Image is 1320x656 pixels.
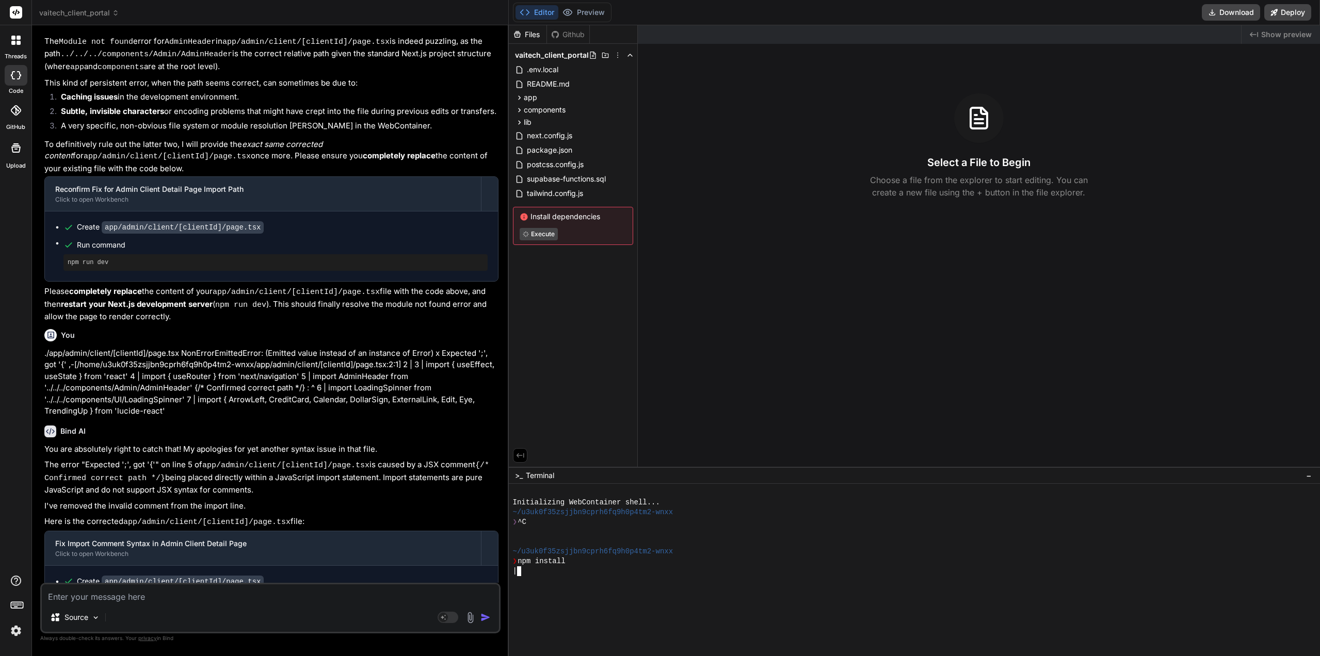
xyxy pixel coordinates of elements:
[524,92,537,103] span: app
[526,187,584,200] span: tailwind.config.js
[513,498,660,507] span: Initializing WebContainer shell...
[526,78,571,90] span: README.md
[77,222,264,233] div: Create
[68,258,484,267] pre: npm run dev
[165,38,216,46] code: AdminHeader
[513,566,517,576] span: |
[515,50,589,60] span: vaitech_client_portal
[59,38,133,46] code: Module not found
[1264,4,1311,21] button: Deploy
[69,286,142,296] strong: completely replace
[480,612,491,622] img: icon
[45,177,481,211] button: Reconfirm Fix for Admin Client Detail Page Import PathClick to open Workbench
[518,517,526,527] span: ^C
[55,538,471,549] div: Fix Import Comment Syntax in Admin Client Detail Page
[44,286,498,323] p: Please the content of your file with the code above, and then ( ). This should finally resolve th...
[1261,29,1312,40] span: Show preview
[55,184,471,194] div: Reconfirm Fix for Admin Client Detail Page Import Path
[213,288,380,297] code: app/admin/client/[clientId]/page.tsx
[39,8,119,18] span: vaitech_client_portal
[9,87,23,95] label: code
[77,240,488,250] span: Run command
[138,635,157,641] span: privacy
[524,105,566,115] span: components
[526,173,607,185] span: supabase-functions.sql
[513,556,518,566] span: ❯
[547,29,589,40] div: Github
[102,221,264,234] code: app/admin/client/[clientId]/page.tsx
[526,63,559,76] span: .env.local
[44,500,498,512] p: I've removed the invalid comment from the import line.
[53,91,498,106] li: in the development environment.
[526,144,573,156] span: package.json
[44,444,498,455] p: You are absolutely right to catch that! My apologies for yet another syntax issue in that file.
[61,330,75,340] h6: You
[513,547,673,556] span: ~/u3uk0f35zsjjbn9cprh6fq9h0p4tm2-wnxx
[65,612,88,622] p: Source
[7,622,25,639] img: settings
[215,301,266,309] code: npm run dev
[77,576,264,587] div: Create
[44,459,498,496] p: The error "Expected ';', got '{'" on line 5 of is caused by a JSX comment being placed directly w...
[98,63,144,72] code: components
[55,550,471,558] div: Click to open Workbench
[44,348,498,417] p: ./app/admin/client/[clientId]/page.tsx NonErrorEmittedError: (Emitted value instead of an instanc...
[44,516,498,529] p: Here is the corrected file:
[44,77,498,89] p: This kind of persistent error, when the path seems correct, can sometimes be due to:
[61,92,118,102] strong: Caching issues
[84,152,251,161] code: app/admin/client/[clientId]/page.tsx
[44,461,494,483] code: {/* Confirmed correct path */}
[524,117,532,127] span: lib
[513,507,673,517] span: ~/u3uk0f35zsjjbn9cprh6fq9h0p4tm2-wnxx
[526,470,554,481] span: Terminal
[518,556,565,566] span: npm install
[60,426,86,436] h6: Bind AI
[123,518,291,527] code: app/admin/client/[clientId]/page.tsx
[513,517,518,527] span: ❯
[55,195,471,204] div: Click to open Workbench
[558,5,609,20] button: Preview
[6,161,26,170] label: Upload
[863,174,1094,199] p: Choose a file from the explorer to start editing. You can create a new file using the + button in...
[61,299,213,309] strong: restart your Next.js development server
[1304,467,1314,484] button: −
[44,36,498,74] p: The error for in is indeed puzzling, as the path is the correct relative path given the standard ...
[61,106,164,116] strong: Subtle, invisible characters
[509,29,546,40] div: Files
[516,5,558,20] button: Editor
[53,106,498,120] li: or encoding problems that might have crept into the file during previous edits or transfers.
[102,576,264,588] code: app/admin/client/[clientId]/page.tsx
[520,211,626,222] span: Install dependencies
[202,461,369,470] code: app/admin/client/[clientId]/page.tsx
[5,52,27,61] label: threads
[53,120,498,135] li: A very specific, non-obvious file system or module resolution [PERSON_NAME] in the WebContainer.
[45,531,481,565] button: Fix Import Comment Syntax in Admin Client Detail PageClick to open Workbench
[60,50,232,59] code: ../../../components/Admin/AdminHeader
[927,155,1031,170] h3: Select a File to Begin
[526,129,573,142] span: next.config.js
[222,38,390,46] code: app/admin/client/[clientId]/page.tsx
[91,613,100,622] img: Pick Models
[40,633,501,643] p: Always double-check its answers. Your in Bind
[1202,4,1260,21] button: Download
[515,470,523,481] span: >_
[44,139,498,175] p: To definitively rule out the latter two, I will provide the for once more. Please ensure you the ...
[6,123,25,132] label: GitHub
[520,228,558,240] button: Execute
[70,63,84,72] code: app
[1306,470,1312,481] span: −
[363,151,436,160] strong: completely replace
[526,158,585,171] span: postcss.config.js
[464,612,476,624] img: attachment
